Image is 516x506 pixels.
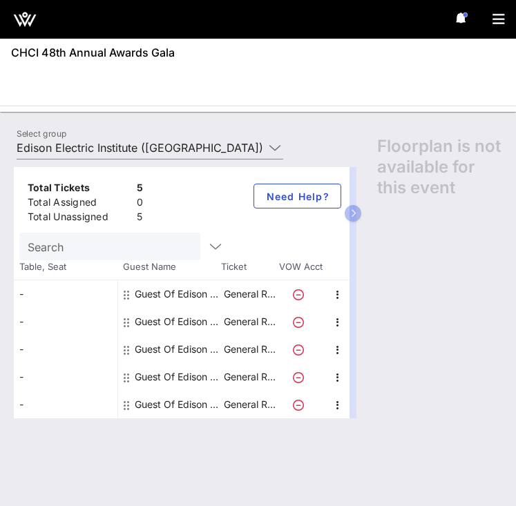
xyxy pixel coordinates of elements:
[14,335,117,363] div: -
[135,280,222,308] div: Guest Of Edison Electric Institute
[28,181,131,198] div: Total Tickets
[14,308,117,335] div: -
[222,335,277,363] p: General R…
[11,44,175,61] span: CHCI 48th Annual Awards Gala
[137,181,143,198] div: 5
[276,260,325,274] span: VOW Acct
[117,260,221,274] span: Guest Name
[137,195,143,213] div: 0
[135,335,222,363] div: Guest Of Edison Electric Institute
[17,128,66,139] label: Select group
[14,260,117,274] span: Table, Seat
[14,391,117,418] div: -
[221,260,276,274] span: Ticket
[377,136,502,198] span: Floorplan is not available for this event
[222,391,277,418] p: General R…
[135,363,222,391] div: Guest Of Edison Electric Institute
[135,391,222,418] div: Guest Of Edison Electric Institute
[28,210,131,227] div: Total Unassigned
[222,363,277,391] p: General R…
[137,210,143,227] div: 5
[135,308,222,335] div: Guest Of Edison Electric Institute
[222,280,277,308] p: General R…
[14,363,117,391] div: -
[14,280,117,308] div: -
[222,308,277,335] p: General R…
[265,191,329,202] span: Need Help?
[254,184,341,208] button: Need Help?
[28,195,131,213] div: Total Assigned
